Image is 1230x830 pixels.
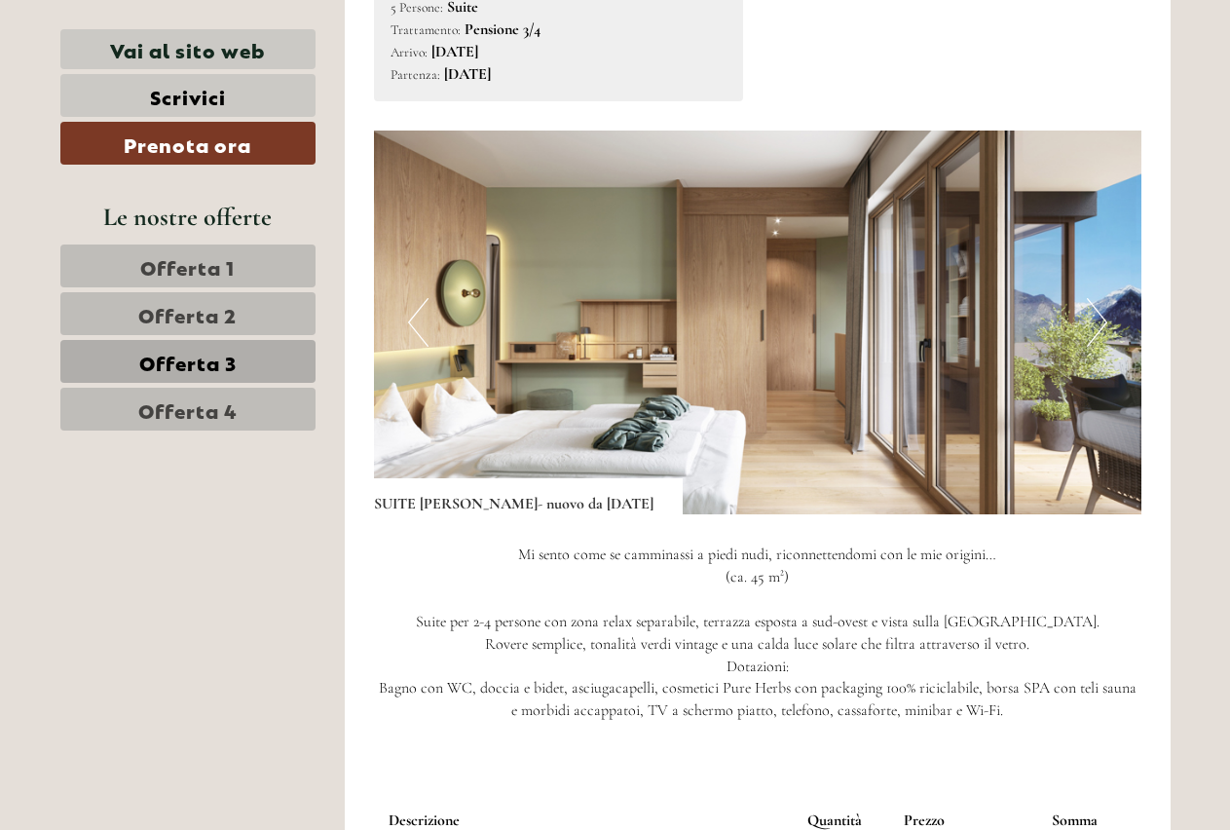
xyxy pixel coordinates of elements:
p: Mi sento come se camminassi a piedi nudi, riconnettendomi con le mie origini… (ca. 45 m²) Suite p... [374,544,1141,722]
div: [GEOGRAPHIC_DATA] [29,57,260,72]
span: Offerta 2 [138,300,237,327]
span: Offerta 4 [138,396,238,423]
small: Partenza: [391,66,440,83]
div: Buon giorno, come possiamo aiutarla? [15,53,270,112]
button: Next [1087,298,1107,347]
small: Arrivo: [391,44,428,60]
a: Prenota ora [60,122,316,165]
b: [DATE] [444,64,491,84]
span: Offerta 1 [140,252,235,280]
b: Pensione 3/4 [465,19,540,39]
button: Invia [652,505,767,547]
small: Trattamento: [391,21,461,38]
button: Previous [408,298,429,347]
div: SUITE [PERSON_NAME]- nuovo da [DATE] [374,478,683,515]
b: [DATE] [431,42,478,61]
span: Offerta 3 [139,348,237,375]
div: Le nostre offerte [60,199,316,235]
a: Scrivici [60,74,316,117]
img: image [374,131,1141,514]
small: 21:17 [29,94,260,108]
a: Vai al sito web [60,29,316,69]
div: [DATE] [349,15,419,48]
